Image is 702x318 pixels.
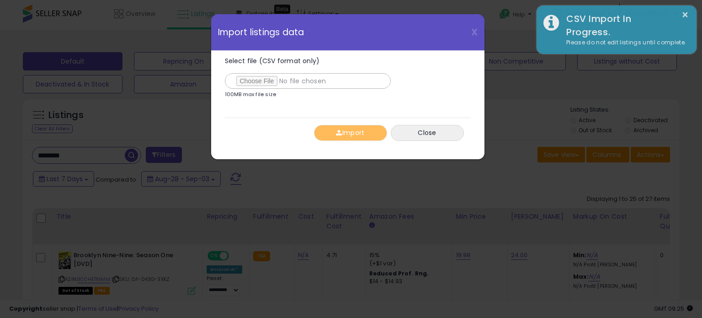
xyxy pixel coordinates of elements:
span: Select file (CSV format only) [225,56,320,65]
button: Import [314,125,387,141]
button: × [681,9,689,21]
span: Import listings data [218,28,304,37]
div: CSV Import In Progress. [559,12,690,38]
div: Please do not edit listings until complete. [559,38,690,47]
span: X [471,26,478,38]
button: Close [391,125,464,141]
p: 100MB max file size [225,92,277,97]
